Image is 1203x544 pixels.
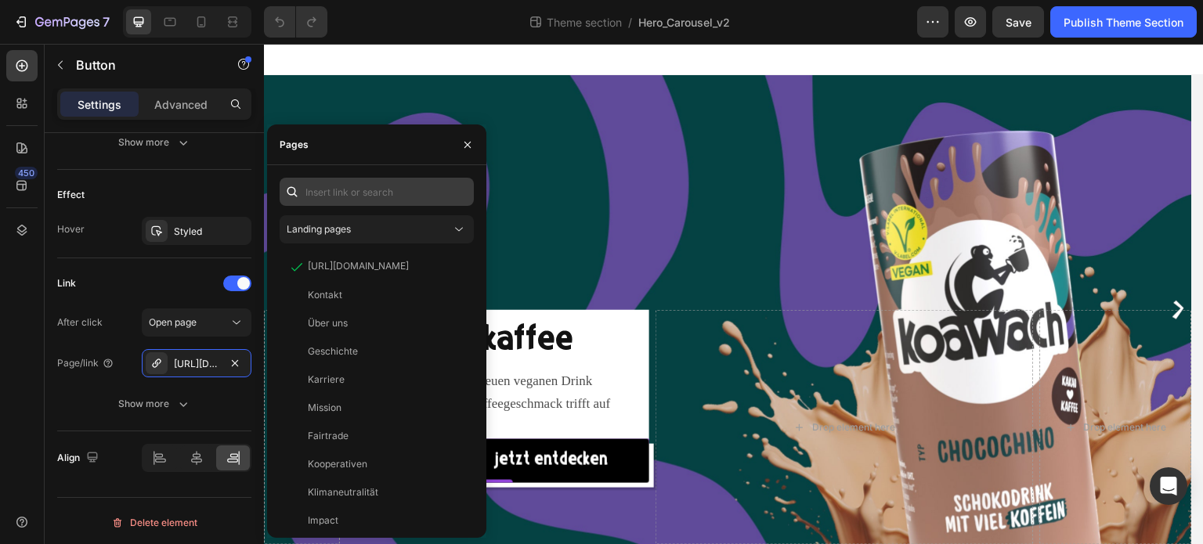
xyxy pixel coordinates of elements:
[118,135,191,150] div: Show more
[57,188,85,202] div: Effect
[57,390,251,418] button: Show more
[638,14,730,31] span: Hero_Carousel_v2
[308,457,367,471] div: Kooperativen
[308,429,349,443] div: Fairtrade
[264,6,327,38] div: Undo/Redo
[57,222,85,236] div: Hover
[111,513,197,532] div: Delete element
[174,357,219,371] div: [URL][DOMAIN_NAME]
[308,259,409,273] div: [URL][DOMAIN_NAME]
[308,373,345,387] div: Karriere
[57,315,103,330] div: After click
[154,96,208,113] p: Advanced
[544,14,625,31] span: Theme section
[1150,467,1187,505] div: Open Intercom Messenger
[1050,6,1197,38] button: Publish Theme Section
[280,178,474,206] input: Insert link or search
[287,223,351,235] span: Landing pages
[280,215,474,243] button: Landing pages
[15,167,38,179] div: 450
[628,14,632,31] span: /
[308,485,378,499] div: Klimaneutralität
[1006,16,1031,29] span: Save
[142,308,251,337] button: Open page
[6,6,117,38] button: 7
[902,254,927,279] button: Carousel Next Arrow
[103,13,110,31] p: 7
[308,344,358,358] div: Geschichte
[308,513,338,528] div: Impact
[548,377,631,390] div: Drop element here
[308,316,348,330] div: Über uns
[992,6,1044,38] button: Save
[149,316,197,328] span: Open page
[57,128,251,157] button: Show more
[76,56,209,74] p: Button
[1064,14,1183,31] div: Publish Theme Section
[57,448,102,469] div: Align
[57,356,114,370] div: Page/link
[820,377,903,390] div: Drop element here
[78,96,121,113] p: Settings
[118,396,191,412] div: Show more
[57,510,251,535] button: Delete element
[308,288,342,302] div: Kontakt
[174,225,247,239] div: Styled
[280,138,309,152] div: Pages
[57,276,76,290] div: Link
[308,401,341,415] div: Mission
[264,44,1203,544] iframe: Design area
